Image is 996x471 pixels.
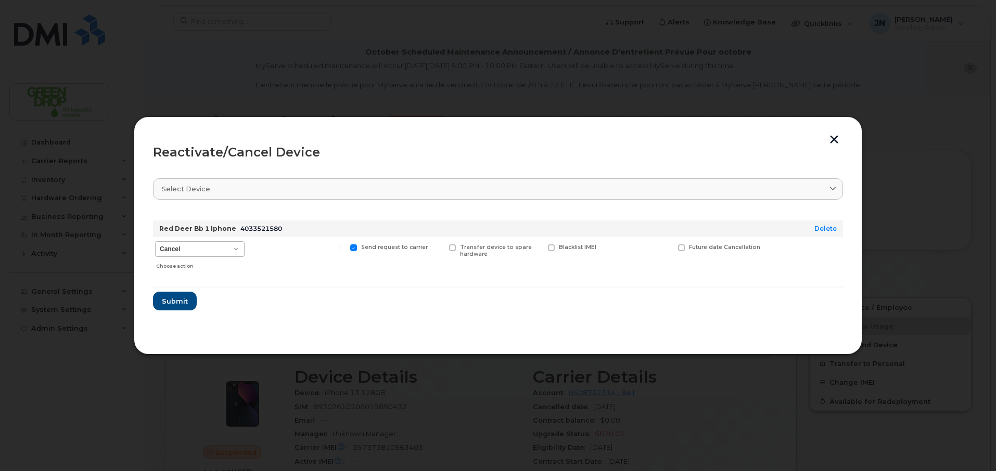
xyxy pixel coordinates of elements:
[460,244,532,257] span: Transfer device to spare hardware
[153,146,843,159] div: Reactivate/Cancel Device
[814,225,837,232] a: Delete
[153,292,197,310] button: Submit
[559,244,596,251] span: Blacklist IMEI
[689,244,760,251] span: Future date Cancellation
[338,244,343,250] input: Send request to carrier
[153,178,843,200] a: Select device
[162,184,210,194] span: Select device
[535,244,541,250] input: Blacklist IMEI
[156,258,245,270] div: Choose action
[666,244,671,250] input: Future date Cancellation
[361,244,428,251] span: Send request to carrier
[437,244,442,250] input: Transfer device to spare hardware
[162,296,188,306] span: Submit
[240,225,282,232] span: 4033521580
[159,225,236,232] strong: Red Deer Bb 1 Iphone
